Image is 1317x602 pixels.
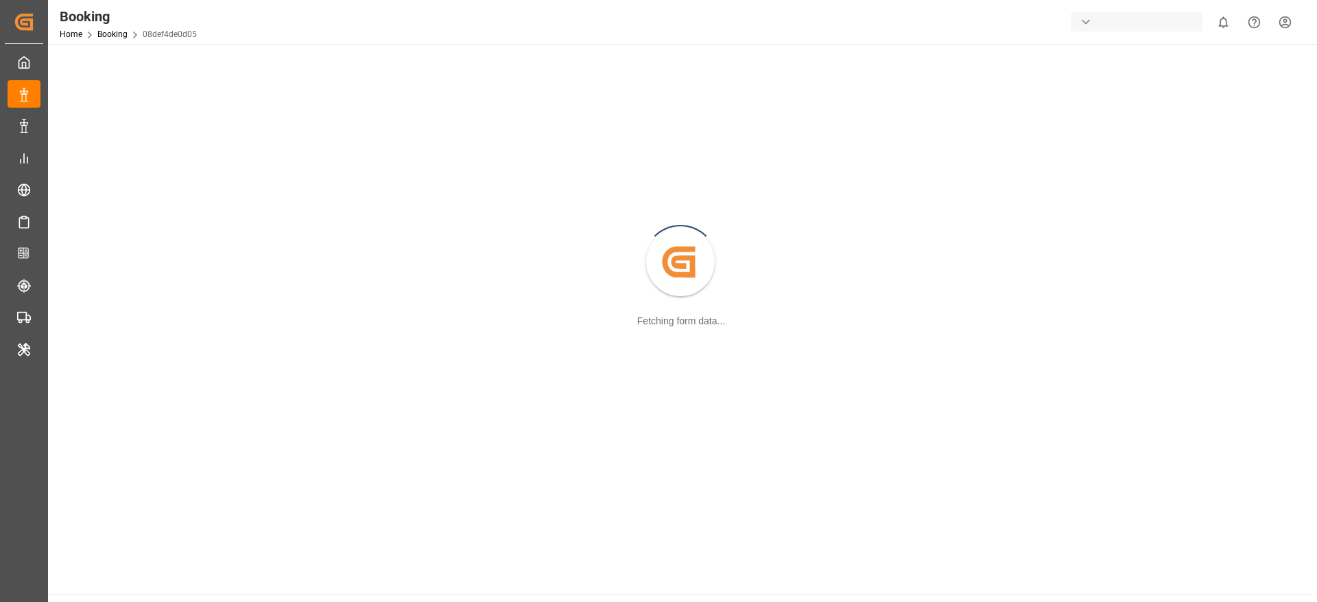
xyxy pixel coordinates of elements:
[60,6,197,27] div: Booking
[637,314,725,328] div: Fetching form data...
[60,29,82,39] a: Home
[97,29,128,39] a: Booking
[1208,7,1239,38] button: show 0 new notifications
[1239,7,1270,38] button: Help Center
